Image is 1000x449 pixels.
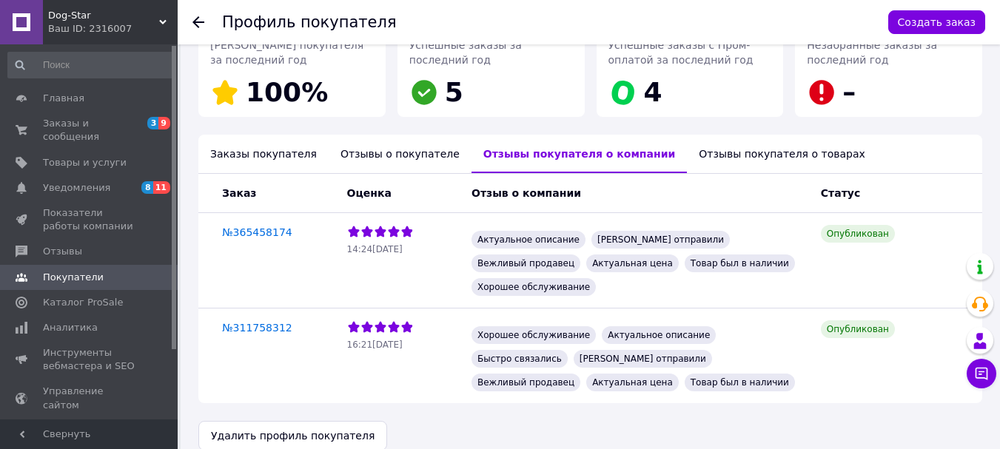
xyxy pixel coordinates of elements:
span: Отзывы [43,245,82,258]
span: Опубликован [827,228,889,240]
div: Отзывы о покупателе [329,135,472,173]
span: Вежливый продавец [472,254,580,272]
span: Отзыв о компании [472,187,581,199]
span: Управление сайтом [43,385,137,411]
span: Оценка [347,187,392,199]
span: 9 [158,117,170,129]
span: Актуальное описание [472,231,585,249]
span: Товар был в наличии [685,254,795,272]
span: – [842,77,856,107]
div: Ваш ID: 2316007 [48,22,178,36]
button: Создать заказ [888,10,985,34]
span: Статус [821,187,860,199]
div: Отзывы покупателя о компании [472,135,687,173]
span: Актуальное описание [602,326,716,344]
div: Отзывы покупателя о товарах [687,135,877,173]
div: Заказы покупателя [198,135,329,173]
span: 14:24[DATE] [347,244,403,254]
span: 3 [147,117,159,129]
a: №365458174 [222,226,292,238]
span: Товар был в наличии [685,374,795,391]
span: Уведомления [43,181,110,195]
span: Опубликован [827,323,889,336]
span: Актуальная цена [586,374,679,391]
span: 4 [644,77,662,107]
span: [PERSON_NAME] отправили [574,350,712,368]
span: Показатели работы компании [43,206,137,233]
span: Покупатели [43,271,104,284]
span: Заказы и сообщения [43,117,137,144]
span: 5 [445,77,463,107]
input: Поиск [7,52,175,78]
span: Главная [43,92,84,105]
button: Чат с покупателем [967,359,996,388]
span: Актуальная цена [586,254,679,272]
span: Dog-Star [48,9,159,22]
div: Вернуться назад [192,15,204,30]
span: 8 [141,181,153,194]
span: 100% [246,77,328,107]
span: Хорошее обслуживание [472,278,596,296]
h1: Профиль покупателя [222,13,397,31]
span: Заказ [222,187,256,199]
span: Быстро связались [472,350,568,368]
a: №311758312 [222,322,292,334]
span: Хорошее обслуживание [472,326,596,344]
span: Инструменты вебмастера и SEO [43,346,137,373]
span: Вежливый продавец [472,374,580,391]
span: 11 [153,181,170,194]
span: 16:21[DATE] [347,340,403,350]
span: Аналитика [43,321,98,334]
span: Товары и услуги [43,156,127,169]
span: Каталог ProSale [43,296,123,309]
span: [PERSON_NAME] отправили [591,231,730,249]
